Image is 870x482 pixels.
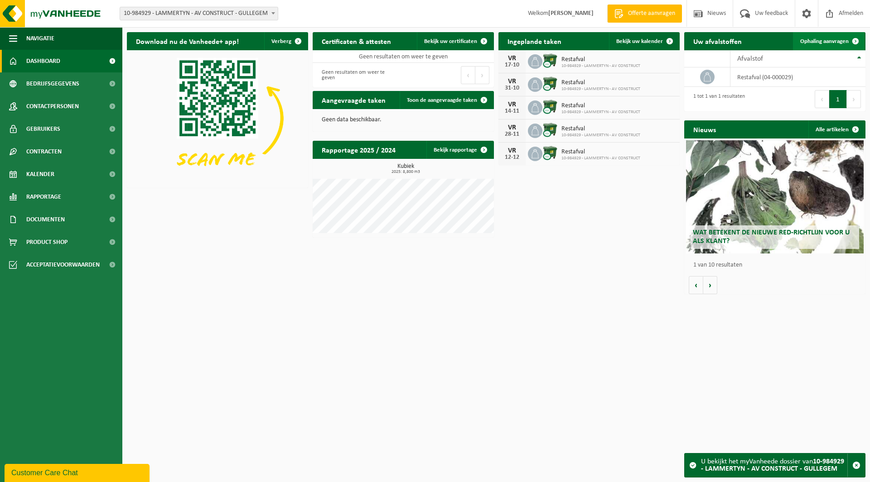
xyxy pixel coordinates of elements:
[317,65,399,85] div: Geen resultaten om weer te geven
[561,79,640,86] span: Restafval
[400,91,493,109] a: Toon de aangevraagde taken
[498,32,570,50] h2: Ingeplande taken
[561,156,640,161] span: 10-984929 - LAMMERTYN - AV CONSTRUCT
[800,38,849,44] span: Ophaling aanvragen
[542,76,558,91] img: WB-1100-CU
[847,90,861,108] button: Next
[503,78,521,85] div: VR
[313,32,400,50] h2: Certificaten & attesten
[701,453,847,477] div: U bekijkt het myVanheede dossier van
[264,32,307,50] button: Verberg
[503,147,521,154] div: VR
[829,90,847,108] button: 1
[26,186,61,208] span: Rapportage
[424,38,477,44] span: Bekijk uw certificaten
[616,38,663,44] span: Bekijk uw kalender
[693,229,850,245] span: Wat betekent de nieuwe RED-richtlijn voor u als klant?
[793,32,865,50] a: Ophaling aanvragen
[689,89,745,109] div: 1 tot 1 van 1 resultaten
[503,154,521,161] div: 12-12
[127,32,248,50] h2: Download nu de Vanheede+ app!
[548,10,594,17] strong: [PERSON_NAME]
[475,66,489,84] button: Next
[127,50,308,186] img: Download de VHEPlus App
[503,85,521,91] div: 31-10
[317,163,494,174] h3: Kubiek
[503,108,521,115] div: 14-11
[461,66,475,84] button: Previous
[561,56,640,63] span: Restafval
[503,62,521,68] div: 17-10
[686,140,864,253] a: Wat betekent de nieuwe RED-richtlijn voor u als klant?
[5,462,151,482] iframe: chat widget
[561,148,640,156] span: Restafval
[26,95,79,118] span: Contactpersonen
[407,97,477,103] span: Toon de aangevraagde taken
[26,50,60,72] span: Dashboard
[313,50,494,63] td: Geen resultaten om weer te geven
[313,141,405,158] h2: Rapportage 2025 / 2024
[26,140,62,163] span: Contracten
[26,231,68,253] span: Product Shop
[561,86,640,92] span: 10-984929 - LAMMERTYN - AV CONSTRUCT
[607,5,682,23] a: Offerte aanvragen
[808,120,865,138] a: Alle artikelen
[26,72,79,95] span: Bedrijfsgegevens
[26,163,54,186] span: Kalender
[542,122,558,138] img: WB-1100-CU
[313,91,395,109] h2: Aangevraagde taken
[271,38,291,44] span: Verberg
[561,110,640,115] span: 10-984929 - LAMMERTYN - AV CONSTRUCT
[503,124,521,131] div: VR
[626,9,677,18] span: Offerte aanvragen
[561,133,640,138] span: 10-984929 - LAMMERTYN - AV CONSTRUCT
[317,170,494,174] span: 2025: 8,800 m3
[120,7,278,20] span: 10-984929 - LAMMERTYN - AV CONSTRUCT - GULLEGEM
[542,145,558,161] img: WB-1100-CU
[417,32,493,50] a: Bekijk uw certificaten
[503,55,521,62] div: VR
[542,99,558,115] img: WB-1100-CU
[26,27,54,50] span: Navigatie
[693,262,861,268] p: 1 van 10 resultaten
[730,67,865,87] td: restafval (04-000029)
[503,101,521,108] div: VR
[689,276,703,294] button: Vorige
[322,117,485,123] p: Geen data beschikbaar.
[26,118,60,140] span: Gebruikers
[561,125,640,133] span: Restafval
[684,32,751,50] h2: Uw afvalstoffen
[26,208,65,231] span: Documenten
[561,102,640,110] span: Restafval
[684,120,725,138] h2: Nieuws
[561,63,640,69] span: 10-984929 - LAMMERTYN - AV CONSTRUCT
[701,458,844,472] strong: 10-984929 - LAMMERTYN - AV CONSTRUCT - GULLEGEM
[542,53,558,68] img: WB-1100-CU
[737,55,763,62] span: Afvalstof
[609,32,679,50] a: Bekijk uw kalender
[815,90,829,108] button: Previous
[703,276,717,294] button: Volgende
[426,141,493,159] a: Bekijk rapportage
[503,131,521,138] div: 28-11
[26,253,100,276] span: Acceptatievoorwaarden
